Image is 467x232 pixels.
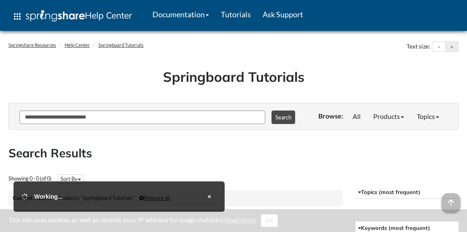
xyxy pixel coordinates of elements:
[8,175,52,182] span: Showing 0 - 0 (of 0)
[356,186,459,199] button: Topics (most frequent)
[6,4,138,29] a: apps Help Center
[34,193,62,200] span: Working...
[147,4,215,25] a: Documentation
[13,194,51,202] h3: Current Filters
[15,67,452,86] h1: Springboard Tutorials
[346,109,367,124] a: All
[203,190,216,203] button: Close
[85,10,132,21] span: Help Center
[12,11,22,22] span: apps
[98,42,144,48] a: Springboard Tutorials
[442,194,460,202] a: arrow_upward
[445,42,458,52] button: Increase text size
[58,174,84,184] button: Sort By
[405,41,432,52] div: Text size:
[215,4,257,25] a: Tutorials
[257,4,309,25] a: Ask Support
[318,111,343,121] p: Browse:
[8,42,56,48] a: Springshare Resources
[26,10,85,22] img: Springshare
[8,145,459,161] h2: Search Results
[272,111,295,124] button: Search
[367,109,410,124] a: Products
[65,42,90,48] a: Help Center
[410,109,445,124] a: Topics
[432,42,445,52] button: Decrease text size
[442,193,460,212] span: arrow_upward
